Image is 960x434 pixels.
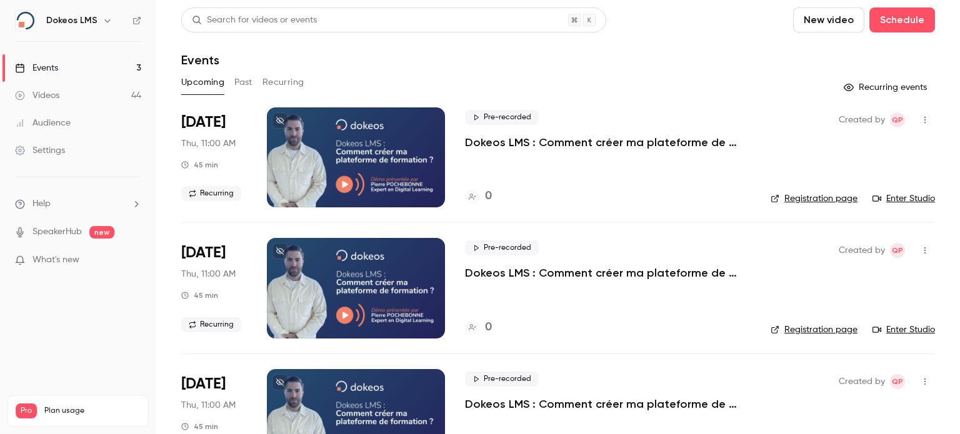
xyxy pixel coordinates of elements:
a: Dokeos LMS : Comment créer ma plateforme de formation ? [465,135,751,150]
iframe: Noticeable Trigger [126,255,141,266]
span: Quentin partenaires@dokeos.com [890,374,905,389]
span: Qp [892,112,903,127]
button: Upcoming [181,72,224,92]
li: help-dropdown-opener [15,197,141,210]
span: Created by [839,243,885,258]
h4: 0 [485,319,492,336]
span: Qp [892,374,903,389]
a: Registration page [771,192,857,205]
h1: Events [181,52,219,67]
span: Qp [892,243,903,258]
span: Quentin partenaires@dokeos.com [890,112,905,127]
span: Quentin partenaires@dokeos.com [890,243,905,258]
div: Search for videos or events [192,14,317,27]
div: Aug 28 Thu, 11:00 AM (Europe/Paris) [181,238,247,338]
button: Recurring events [838,77,935,97]
h4: 0 [485,188,492,205]
a: Enter Studio [872,323,935,336]
a: SpeakerHub [32,225,82,239]
span: Recurring [181,317,241,332]
a: 0 [465,319,492,336]
span: Plan usage [44,406,141,416]
span: Thu, 11:00 AM [181,399,236,412]
button: Schedule [869,7,935,32]
span: [DATE] [181,112,226,132]
a: Dokeos LMS : Comment créer ma plateforme de formation ? [465,397,751,412]
span: Help [32,197,51,210]
span: Pre-recorded [465,110,539,125]
span: [DATE] [181,243,226,263]
h6: Dokeos LMS [46,14,97,27]
button: Recurring [262,72,304,92]
span: new [89,226,114,239]
button: New video [793,7,864,32]
span: [DATE] [181,374,226,394]
span: Created by [839,374,885,389]
span: Created by [839,112,885,127]
div: 45 min [181,290,218,300]
button: Past [234,72,252,92]
div: 45 min [181,160,218,170]
a: Enter Studio [872,192,935,205]
span: Recurring [181,186,241,201]
a: 0 [465,188,492,205]
div: Videos [15,89,59,102]
span: Thu, 11:00 AM [181,268,236,280]
div: Aug 21 Thu, 11:00 AM (Europe/Paris) [181,107,247,207]
span: Pre-recorded [465,240,539,255]
div: Settings [15,144,65,157]
div: 45 min [181,422,218,432]
img: Dokeos LMS [16,11,36,31]
div: Audience [15,117,71,129]
span: Pre-recorded [465,372,539,387]
span: What's new [32,254,79,267]
div: Events [15,62,58,74]
span: Pro [16,403,37,418]
a: Dokeos LMS : Comment créer ma plateforme de formation ? [465,265,751,280]
a: Registration page [771,323,857,336]
span: Thu, 11:00 AM [181,137,236,150]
